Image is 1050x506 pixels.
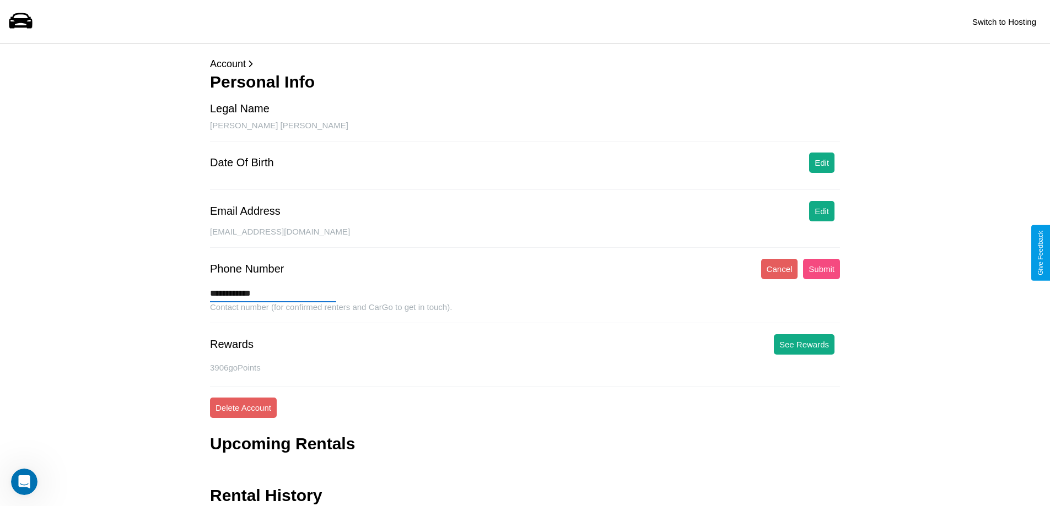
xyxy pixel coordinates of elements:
[210,338,254,351] div: Rewards
[210,434,355,453] h3: Upcoming Rentals
[210,302,840,323] div: Contact number (for confirmed renters and CarGo to get in touch).
[210,398,277,418] button: Delete Account
[210,227,840,248] div: [EMAIL_ADDRESS][DOMAIN_NAME]
[967,12,1042,32] button: Switch to Hosting
[210,55,840,73] p: Account
[803,259,840,279] button: Submit
[210,486,322,505] h3: Rental History
[1037,231,1044,275] div: Give Feedback
[210,360,840,375] p: 3906 goPoints
[210,121,840,142] div: [PERSON_NAME] [PERSON_NAME]
[210,102,270,115] div: Legal Name
[210,205,281,217] div: Email Address
[774,334,834,355] button: See Rewards
[210,73,840,91] h3: Personal Info
[809,153,834,173] button: Edit
[210,263,284,275] div: Phone Number
[761,259,798,279] button: Cancel
[809,201,834,221] button: Edit
[210,156,274,169] div: Date Of Birth
[11,469,37,495] iframe: Intercom live chat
